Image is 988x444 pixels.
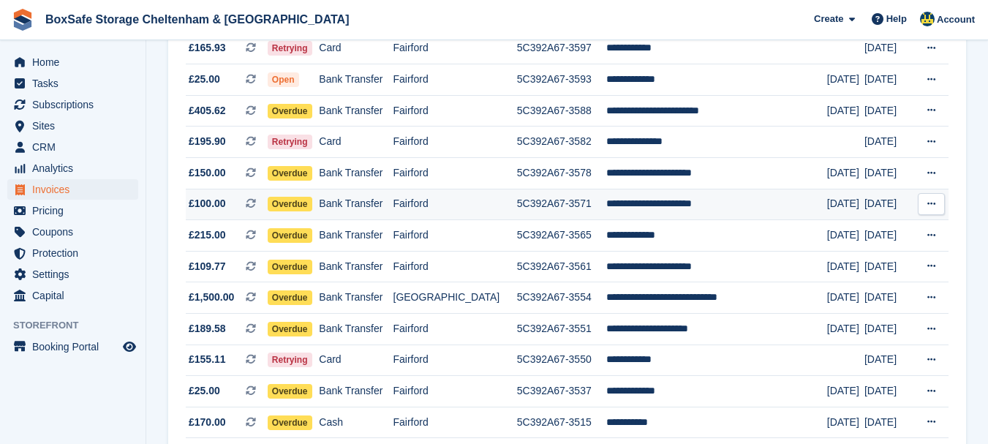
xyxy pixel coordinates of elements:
span: Invoices [32,179,120,200]
td: [DATE] [864,251,913,282]
span: £170.00 [189,415,226,430]
td: [DATE] [827,407,864,438]
span: Overdue [268,104,312,118]
span: Storefront [13,318,146,333]
span: Overdue [268,384,312,399]
td: Bank Transfer [319,282,393,314]
span: Create [814,12,843,26]
td: Card [319,127,393,158]
span: Overdue [268,290,312,305]
span: CRM [32,137,120,157]
td: Fairford [393,127,517,158]
span: £405.62 [189,103,226,118]
a: menu [7,179,138,200]
td: [DATE] [827,95,864,127]
td: 5C392A67-3561 [517,251,606,282]
td: Fairford [393,220,517,252]
span: £150.00 [189,165,226,181]
td: 5C392A67-3515 [517,407,606,438]
td: Fairford [393,64,517,96]
a: menu [7,285,138,306]
td: [DATE] [827,251,864,282]
td: Fairford [393,33,517,64]
td: Bank Transfer [319,251,393,282]
a: menu [7,137,138,157]
img: Kim Virabi [920,12,935,26]
td: Bank Transfer [319,95,393,127]
span: Account [937,12,975,27]
span: Subscriptions [32,94,120,115]
span: Tasks [32,73,120,94]
td: 5C392A67-3578 [517,158,606,189]
a: menu [7,222,138,242]
span: Protection [32,243,120,263]
span: Coupons [32,222,120,242]
span: Overdue [268,260,312,274]
span: £155.11 [189,352,226,367]
span: £25.00 [189,72,220,87]
td: Bank Transfer [319,314,393,345]
a: Preview store [121,338,138,355]
span: £100.00 [189,196,226,211]
a: BoxSafe Storage Cheltenham & [GEOGRAPHIC_DATA] [39,7,355,31]
span: Overdue [268,166,312,181]
span: Pricing [32,200,120,221]
td: Fairford [393,407,517,438]
a: menu [7,94,138,115]
td: Fairford [393,376,517,407]
span: Overdue [268,228,312,243]
img: stora-icon-8386f47178a22dfd0bd8f6a31ec36ba5ce8667c1dd55bd0f319d3a0aa187defe.svg [12,9,34,31]
td: Bank Transfer [319,220,393,252]
td: Fairford [393,95,517,127]
td: [DATE] [864,407,913,438]
td: 5C392A67-3551 [517,314,606,345]
td: 5C392A67-3593 [517,64,606,96]
a: menu [7,52,138,72]
td: 5C392A67-3588 [517,95,606,127]
span: £109.77 [189,259,226,274]
span: Help [886,12,907,26]
span: £25.00 [189,383,220,399]
span: Sites [32,116,120,136]
td: [DATE] [827,282,864,314]
span: £1,500.00 [189,290,234,305]
td: 5C392A67-3571 [517,189,606,220]
td: 5C392A67-3537 [517,376,606,407]
td: [DATE] [864,95,913,127]
td: Cash [319,407,393,438]
td: [DATE] [864,220,913,252]
td: [DATE] [864,33,913,64]
td: Bank Transfer [319,376,393,407]
td: Bank Transfer [319,158,393,189]
a: menu [7,73,138,94]
span: Home [32,52,120,72]
td: 5C392A67-3554 [517,282,606,314]
a: menu [7,116,138,136]
span: Booking Portal [32,336,120,357]
a: menu [7,336,138,357]
td: [DATE] [864,158,913,189]
td: [DATE] [864,127,913,158]
span: Overdue [268,197,312,211]
td: [DATE] [864,282,913,314]
td: 5C392A67-3582 [517,127,606,158]
span: Open [268,72,299,87]
span: Overdue [268,415,312,430]
span: Settings [32,264,120,285]
td: Bank Transfer [319,189,393,220]
td: [DATE] [827,64,864,96]
td: Fairford [393,158,517,189]
td: Card [319,345,393,376]
td: 5C392A67-3565 [517,220,606,252]
span: Capital [32,285,120,306]
span: Analytics [32,158,120,178]
td: Fairford [393,251,517,282]
span: £165.93 [189,40,226,56]
td: [DATE] [827,189,864,220]
td: [DATE] [864,314,913,345]
td: [DATE] [827,314,864,345]
a: menu [7,243,138,263]
td: [DATE] [864,345,913,376]
a: menu [7,200,138,221]
td: Fairford [393,314,517,345]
